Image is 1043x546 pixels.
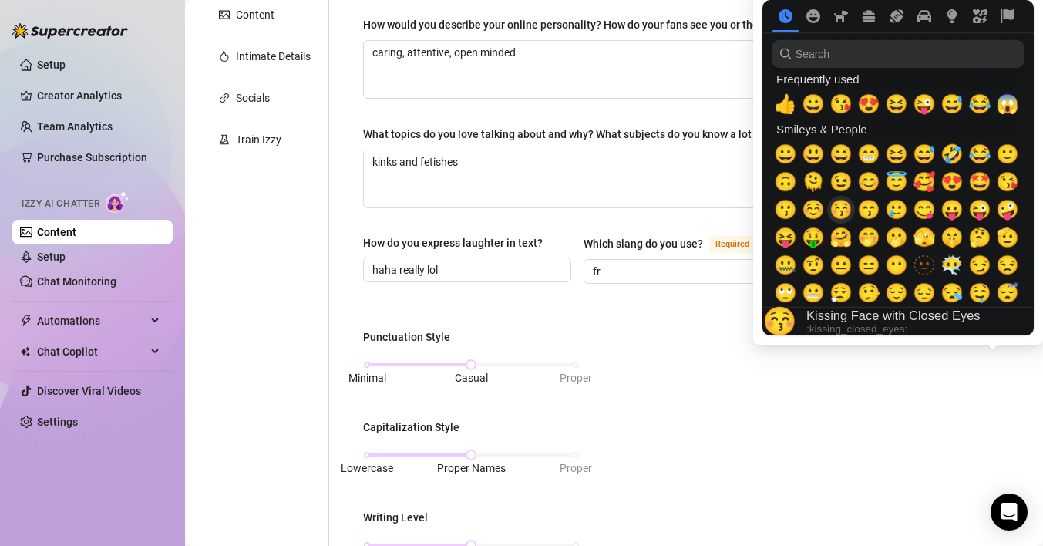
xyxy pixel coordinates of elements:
[348,372,386,384] span: Minimal
[363,15,972,34] label: How would you describe your online personality? How do your fans see you or the type of persona y...
[37,151,147,163] a: Purchase Subscription
[37,226,76,238] a: Content
[363,234,553,251] label: How do you express laughter in text?
[37,251,66,263] a: Setup
[37,385,141,397] a: Discover Viral Videos
[364,41,1011,98] textarea: How would you describe your online personality? How do your fans see you or the type of persona y...
[560,372,592,384] span: Proper
[363,419,470,436] label: Capitalization Style
[363,234,543,251] div: How do you express laughter in text?
[363,329,461,345] label: Punctuation Style
[560,462,592,474] span: Proper
[363,329,450,345] div: Punctuation Style
[363,419,459,436] div: Capitalization Style
[37,308,146,333] span: Automations
[236,48,311,65] div: Intimate Details
[437,462,506,474] span: Proper Names
[236,89,270,106] div: Socials
[455,372,488,384] span: Casual
[20,346,30,357] img: Chat Copilot
[364,150,1011,207] textarea: What topics do you love talking about and why? What subjects do you know a lot about?
[219,51,230,62] span: fire
[372,261,559,278] input: How do you express laughter in text?
[593,263,779,280] input: Which slang do you use?
[991,494,1028,531] div: Open Intercom Messenger
[12,23,128,39] img: logo-BBDzfeDw.svg
[363,509,428,526] div: Writing Level
[584,235,703,252] div: Which slang do you use?
[37,120,113,133] a: Team Analytics
[363,125,857,143] label: What topics do you love talking about and why? What subjects do you know a lot about?
[37,339,146,364] span: Chat Copilot
[363,509,439,526] label: Writing Level
[219,134,230,145] span: experiment
[37,59,66,71] a: Setup
[37,275,116,288] a: Chat Monitoring
[106,190,130,213] img: AI Chatter
[219,9,230,20] span: picture
[37,83,160,108] a: Creator Analytics
[37,416,78,428] a: Settings
[341,462,393,474] span: Lowercase
[236,131,281,148] div: Train Izzy
[22,197,99,211] span: Izzy AI Chatter
[584,234,772,253] label: Which slang do you use?
[236,6,274,23] div: Content
[363,16,903,33] div: How would you describe your online personality? How do your fans see you or the type of persona y...
[709,236,755,253] span: Required
[20,315,32,327] span: thunderbolt
[219,93,230,103] span: link
[363,126,788,143] div: What topics do you love talking about and why? What subjects do you know a lot about?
